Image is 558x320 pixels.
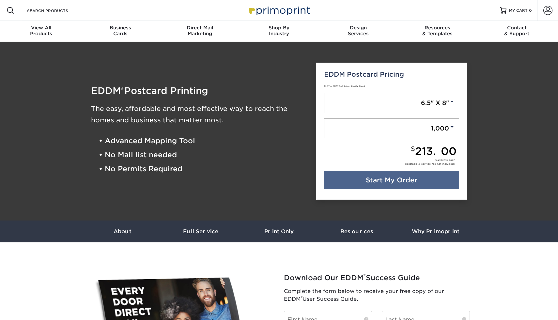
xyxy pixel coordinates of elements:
a: 1,000 [324,118,459,139]
span: Direct Mail [160,25,240,31]
a: Shop ByIndustry [240,21,319,42]
span: 213.00 [415,145,457,158]
a: Print Only [240,221,318,242]
h1: EDDM Postcard Printing [91,86,306,95]
span: 0.21 [435,158,441,161]
div: & Templates [398,25,477,37]
h3: The easy, affordable and most effective way to reach the homes and business that matter most. [91,103,306,126]
a: About [83,221,162,242]
a: 6.5" X 8" [324,93,459,113]
span: Shop By [240,25,319,31]
div: Cards [81,25,160,37]
div: & Support [477,25,556,37]
h3: Print Only [240,228,318,235]
a: Full Service [162,221,240,242]
div: Services [318,25,398,37]
div: Industry [240,25,319,37]
li: • No Permits Required [99,162,306,176]
span: View All [2,25,81,31]
div: cents each (postage & service fee not included) [405,158,455,166]
small: 14PT or 16PT Full Color, Double Sided [324,85,365,87]
p: Complete the form below to receive your free copy of our EDDM User Success Guide. [284,287,470,303]
h5: EDDM Postcard Pricing [324,70,459,78]
a: Contact& Support [477,21,556,42]
a: Resources [318,221,396,242]
sup: ® [301,295,302,300]
a: Why Primoprint [396,221,475,242]
a: Direct MailMarketing [160,21,240,42]
span: Business [81,25,160,31]
a: Resources& Templates [398,21,477,42]
a: Start My Order [324,171,459,189]
h2: Download Our EDDM Success Guide [284,274,470,282]
li: • No Mail list needed [99,148,306,162]
h3: About [83,228,162,235]
span: Resources [398,25,477,31]
div: Marketing [160,25,240,37]
h3: Full Service [162,228,240,235]
span: 0 [529,8,532,13]
a: DesignServices [318,21,398,42]
small: $ [411,145,415,153]
input: SEARCH PRODUCTS..... [26,7,90,14]
a: BusinessCards [81,21,160,42]
span: ® [121,86,124,95]
li: • Advanced Mapping Tool [99,134,306,148]
h3: Resources [318,228,396,235]
h3: Why Primoprint [396,228,475,235]
span: Contact [477,25,556,31]
a: View AllProducts [2,21,81,42]
sup: ® [364,272,366,279]
span: Design [318,25,398,31]
div: Products [2,25,81,37]
span: MY CART [509,8,528,13]
img: Primoprint [246,3,312,17]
